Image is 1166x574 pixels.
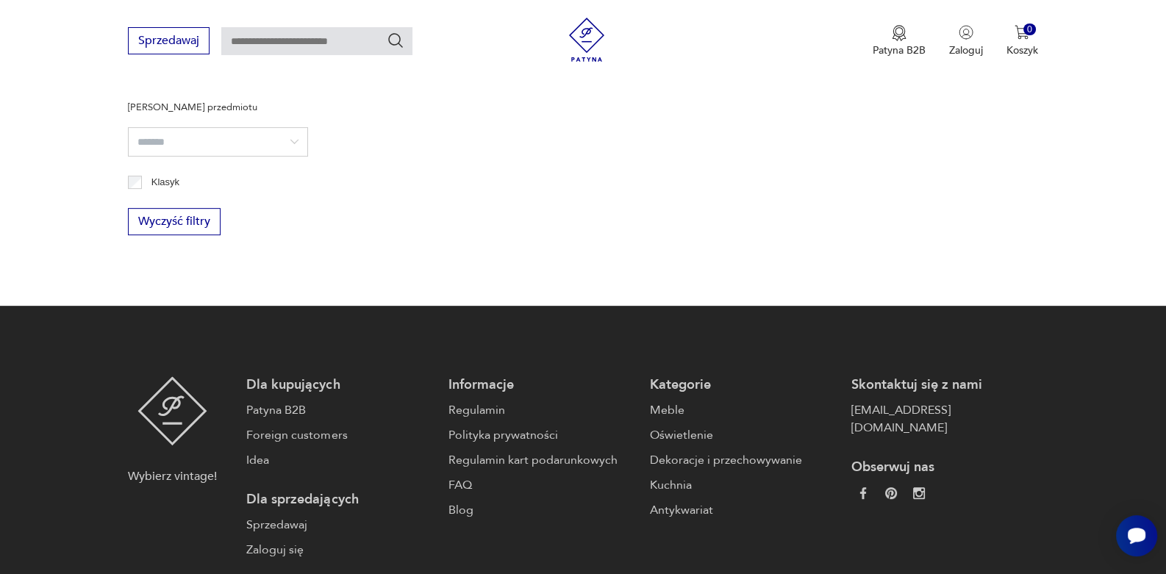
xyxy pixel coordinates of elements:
a: FAQ [448,476,634,494]
div: 0 [1023,24,1036,36]
img: 37d27d81a828e637adc9f9cb2e3d3a8a.webp [885,487,897,499]
button: Wyczyść filtry [128,208,221,235]
p: Zaloguj [949,43,983,57]
a: Sprzedawaj [246,516,433,534]
p: Informacje [448,376,634,394]
img: Ikona koszyka [1015,25,1029,40]
img: Ikonka użytkownika [959,25,973,40]
p: Koszyk [1006,43,1038,57]
img: Patyna - sklep z meblami i dekoracjami vintage [137,376,207,445]
button: Patyna B2B [873,25,926,57]
p: Obserwuj nas [851,459,1038,476]
a: Dekoracje i przechowywanie [650,451,837,469]
a: [EMAIL_ADDRESS][DOMAIN_NAME] [851,401,1038,437]
a: Idea [246,451,433,469]
button: Sprzedawaj [128,27,210,54]
a: Ikona medaluPatyna B2B [873,25,926,57]
p: Patyna B2B [873,43,926,57]
p: [PERSON_NAME] przedmiotu [128,99,308,115]
img: da9060093f698e4c3cedc1453eec5031.webp [857,487,869,499]
a: Blog [448,501,634,519]
a: Foreign customers [246,426,433,444]
a: Regulamin kart podarunkowych [448,451,634,469]
button: 0Koszyk [1006,25,1038,57]
p: Wybierz vintage! [128,467,217,485]
a: Antykwariat [650,501,837,519]
img: Ikona medalu [892,25,906,41]
iframe: Smartsupp widget button [1116,515,1157,556]
img: Patyna - sklep z meblami i dekoracjami vintage [565,18,609,62]
button: Szukaj [387,32,404,49]
a: Regulamin [448,401,634,419]
button: Zaloguj [949,25,983,57]
a: Patyna B2B [246,401,433,419]
p: Dla kupujących [246,376,433,394]
p: Kategorie [650,376,837,394]
img: c2fd9cf7f39615d9d6839a72ae8e59e5.webp [913,487,925,499]
p: Dla sprzedających [246,491,433,509]
a: Zaloguj się [246,541,433,559]
a: Oświetlenie [650,426,837,444]
a: Kuchnia [650,476,837,494]
a: Polityka prywatności [448,426,634,444]
p: Skontaktuj się z nami [851,376,1038,394]
a: Sprzedawaj [128,37,210,47]
p: Klasyk [151,174,179,190]
a: Meble [650,401,837,419]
